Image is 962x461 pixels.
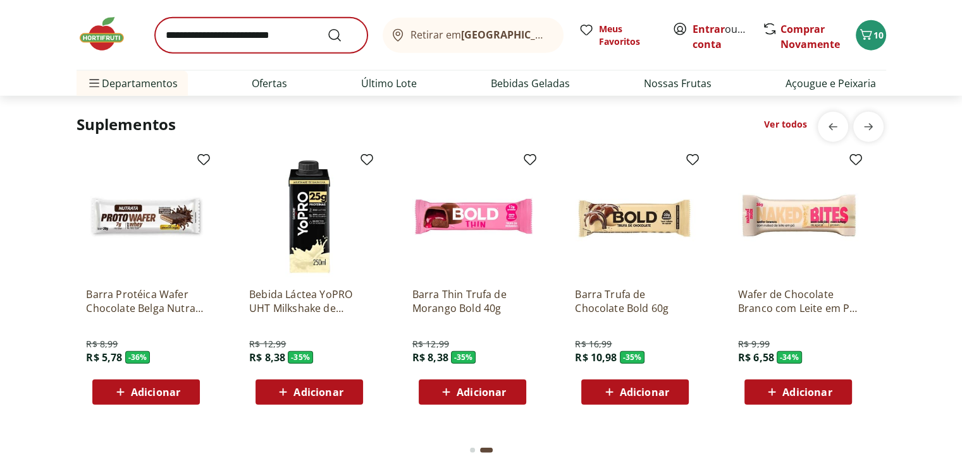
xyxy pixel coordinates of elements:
span: Departamentos [87,68,178,99]
img: Wafer de Chocolate Branco com Leite em Pó Naked Nuts 26g [738,157,858,277]
input: search [155,18,367,53]
span: R$ 16,99 [575,338,612,350]
span: - 35 % [620,351,645,364]
span: Adicionar [293,387,343,397]
button: Menu [87,68,102,99]
button: Submit Search [327,28,357,43]
a: Barra Protéica Wafer Chocolate Belga Nutrata 30g [86,287,206,315]
span: - 35 % [288,351,313,364]
span: Adicionar [620,387,669,397]
a: Barra Thin Trufa de Morango Bold 40g [412,287,533,315]
span: R$ 8,99 [86,338,118,350]
b: [GEOGRAPHIC_DATA]/[GEOGRAPHIC_DATA] [461,28,674,42]
span: R$ 12,99 [412,338,449,350]
span: - 36 % [125,351,151,364]
button: next [853,112,884,142]
button: previous [818,112,848,142]
span: - 34 % [777,351,802,364]
span: R$ 12,99 [249,338,286,350]
a: Meus Favoritos [579,23,657,48]
a: Criar conta [693,22,762,51]
span: Adicionar [782,387,832,397]
a: Bebida Láctea YoPRO UHT Milkshake de Baunilha 25g de proteínas 250ml [249,287,369,315]
button: Adicionar [419,380,526,405]
img: Barra Trufa de Chocolate Bold 60g [575,157,695,277]
button: Retirar em[GEOGRAPHIC_DATA]/[GEOGRAPHIC_DATA] [383,18,564,53]
a: Entrar [693,22,725,36]
span: R$ 6,58 [738,350,774,364]
span: Meus Favoritos [599,23,657,48]
a: Ver todos [764,118,807,131]
span: Retirar em [410,29,550,40]
img: Bebida Láctea YoPRO UHT Milkshake de Baunilha 25g de proteínas 250ml [249,157,369,277]
button: Adicionar [256,380,363,405]
span: R$ 8,38 [249,350,285,364]
img: Hortifruti [77,15,140,53]
span: R$ 10,98 [575,350,617,364]
a: Ofertas [252,76,287,91]
a: Barra Trufa de Chocolate Bold 60g [575,287,695,315]
button: Adicionar [744,380,852,405]
button: Carrinho [856,20,886,51]
img: Barra Protéica Wafer Chocolate Belga Nutrata 30g [86,157,206,277]
span: R$ 8,38 [412,350,448,364]
button: Adicionar [92,380,200,405]
a: Wafer de Chocolate Branco com Leite em Pó Naked Nuts 26g [738,287,858,315]
h2: Suplementos [77,114,176,135]
a: Açougue e Peixaria [786,76,876,91]
span: - 35 % [451,351,476,364]
a: Comprar Novamente [780,22,840,51]
span: 10 [873,29,884,41]
span: Adicionar [131,387,180,397]
a: Último Lote [361,76,417,91]
span: Adicionar [457,387,506,397]
a: Bebidas Geladas [491,76,570,91]
button: Adicionar [581,380,689,405]
span: ou [693,21,749,52]
a: Nossas Frutas [644,76,712,91]
span: R$ 5,78 [86,350,122,364]
span: R$ 9,99 [738,338,770,350]
img: Barra Thin Trufa de Morango Bold 40g [412,157,533,277]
